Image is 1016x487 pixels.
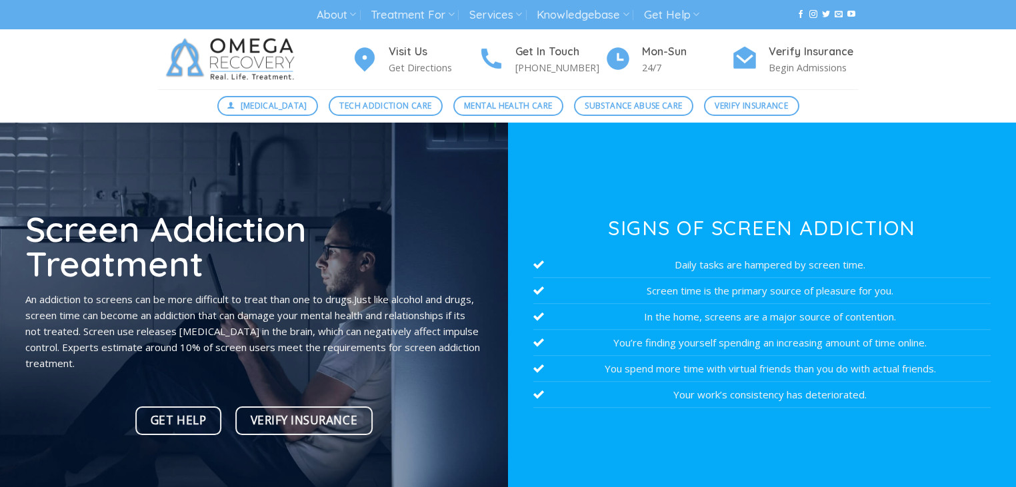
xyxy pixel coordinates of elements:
[835,10,843,19] a: Send us an email
[25,211,483,281] h1: Screen Addiction Treatment
[809,10,817,19] a: Follow on Instagram
[464,99,552,112] span: Mental Health Care
[533,252,991,278] li: Daily tasks are hampered by screen time.
[235,406,373,435] a: Verify Insurance
[317,3,356,27] a: About
[533,278,991,304] li: Screen time is the primary source of pleasure for you.
[389,60,478,75] p: Get Directions
[533,382,991,408] li: Your work’s consistency has deteriorated.
[822,10,830,19] a: Follow on Twitter
[339,99,431,112] span: Tech Addiction Care
[704,96,799,116] a: Verify Insurance
[585,99,682,112] span: Substance Abuse Care
[371,3,454,27] a: Treatment For
[769,60,858,75] p: Begin Admissions
[574,96,693,116] a: Substance Abuse Care
[537,3,629,27] a: Knowledgebase
[715,99,788,112] span: Verify Insurance
[533,356,991,382] li: You spend more time with virtual friends than you do with actual friends.
[389,43,478,61] h4: Visit Us
[533,304,991,330] li: In the home, screens are a major source of contention.
[158,29,308,89] img: Omega Recovery
[469,3,522,27] a: Services
[351,43,478,76] a: Visit Us Get Directions
[241,99,307,112] span: [MEDICAL_DATA]
[731,43,858,76] a: Verify Insurance Begin Admissions
[329,96,443,116] a: Tech Addiction Care
[533,330,991,356] li: You’re finding yourself spending an increasing amount of time online.
[515,60,605,75] p: [PHONE_NUMBER]
[151,411,206,430] span: Get Help
[251,411,357,430] span: Verify Insurance
[642,60,731,75] p: 24/7
[533,218,991,238] h3: Signs of Screen Addiction
[797,10,805,19] a: Follow on Facebook
[847,10,855,19] a: Follow on YouTube
[478,43,605,76] a: Get In Touch [PHONE_NUMBER]
[515,43,605,61] h4: Get In Touch
[25,291,483,371] p: An addiction to screens can be more difficult to treat than one to drugs.Just like alcohol and dr...
[642,43,731,61] h4: Mon-Sun
[217,96,319,116] a: [MEDICAL_DATA]
[644,3,699,27] a: Get Help
[453,96,563,116] a: Mental Health Care
[135,406,221,435] a: Get Help
[769,43,858,61] h4: Verify Insurance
